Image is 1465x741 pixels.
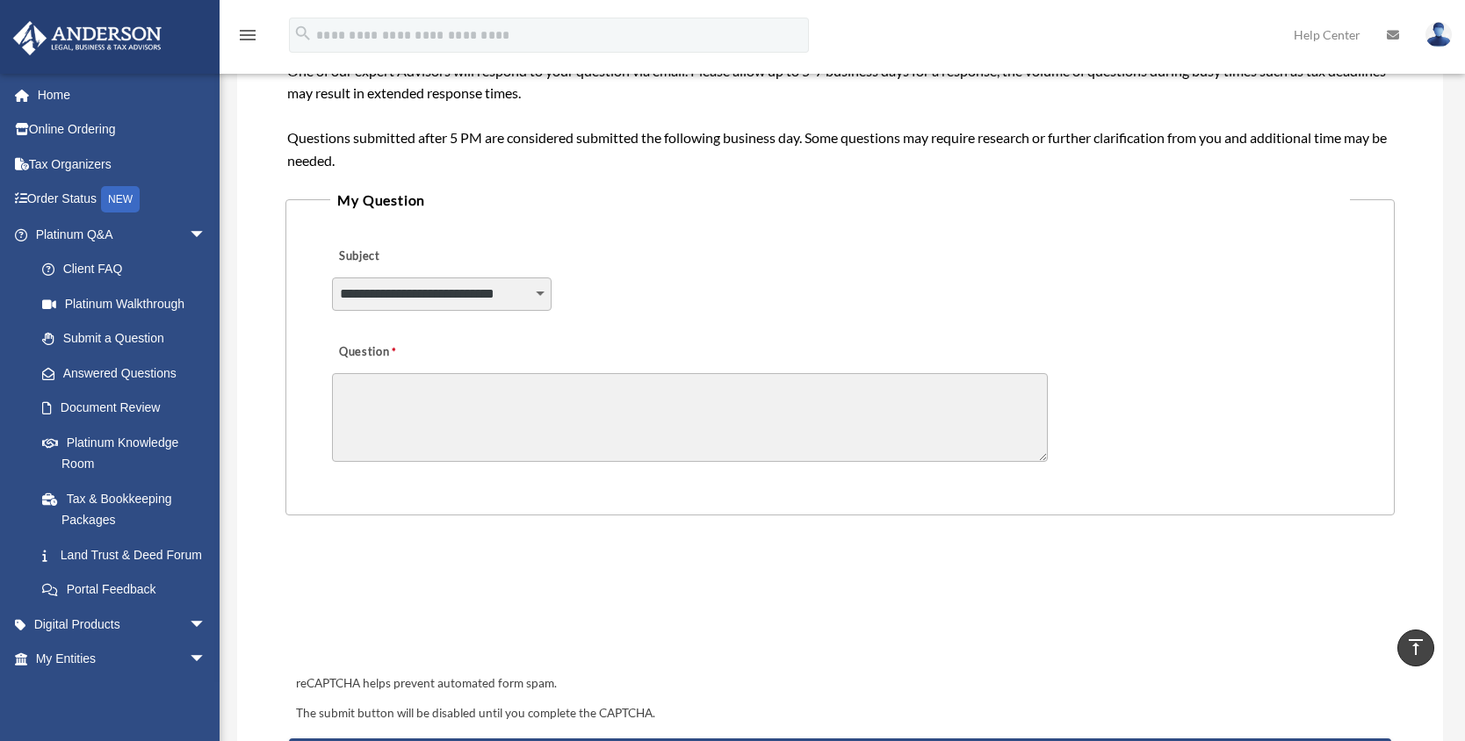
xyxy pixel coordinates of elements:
[12,182,233,218] a: Order StatusNEW
[25,537,233,572] a: Land Trust & Deed Forum
[237,25,258,46] i: menu
[293,24,313,43] i: search
[289,703,1391,724] div: The submit button will be disabled until you complete the CAPTCHA.
[237,31,258,46] a: menu
[25,286,233,321] a: Platinum Walkthrough
[25,391,233,426] a: Document Review
[12,147,233,182] a: Tax Organizers
[189,676,224,712] span: arrow_drop_down
[8,21,167,55] img: Anderson Advisors Platinum Portal
[25,572,233,608] a: Portal Feedback
[330,188,1349,212] legend: My Question
[25,481,233,537] a: Tax & Bookkeeping Packages
[332,341,468,365] label: Question
[332,245,499,270] label: Subject
[291,570,558,638] iframe: reCAPTCHA
[101,186,140,212] div: NEW
[189,217,224,253] span: arrow_drop_down
[25,425,233,481] a: Platinum Knowledge Room
[189,642,224,678] span: arrow_drop_down
[1397,629,1434,666] a: vertical_align_top
[25,356,233,391] a: Answered Questions
[12,77,233,112] a: Home
[289,673,1391,694] div: reCAPTCHA helps prevent automated form spam.
[1425,22,1452,47] img: User Pic
[189,607,224,643] span: arrow_drop_down
[12,676,233,711] a: My [PERSON_NAME] Teamarrow_drop_down
[25,321,224,356] a: Submit a Question
[12,112,233,147] a: Online Ordering
[12,642,233,677] a: My Entitiesarrow_drop_down
[25,252,233,287] a: Client FAQ
[12,217,233,252] a: Platinum Q&Aarrow_drop_down
[1405,637,1426,658] i: vertical_align_top
[12,607,233,642] a: Digital Productsarrow_drop_down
